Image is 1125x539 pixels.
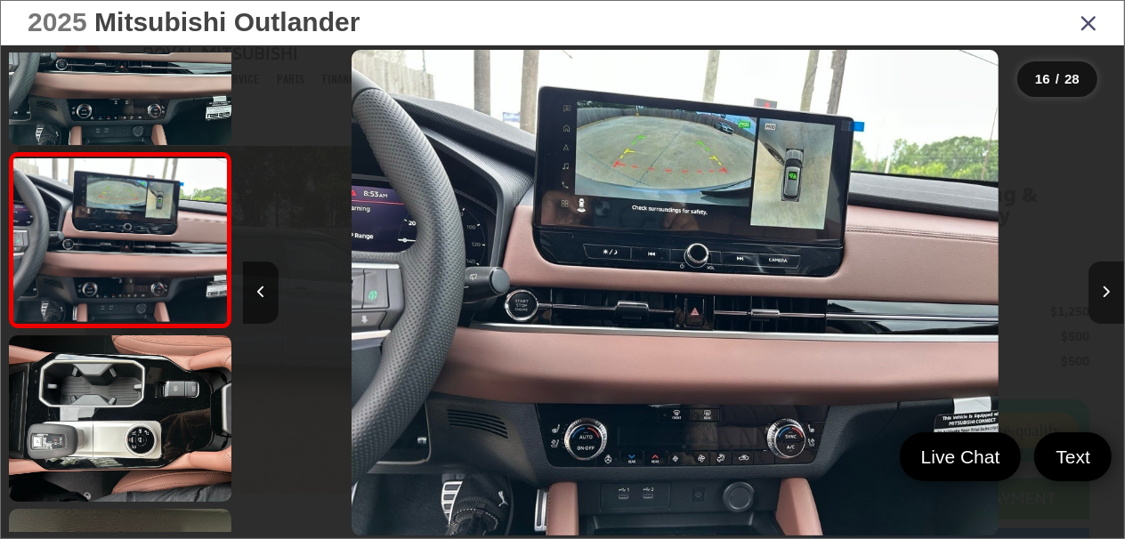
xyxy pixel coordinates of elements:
[1089,261,1124,324] button: Next image
[912,445,1009,469] span: Live Chat
[1047,445,1099,469] span: Text
[1064,71,1080,86] span: 28
[94,7,360,36] span: Mitsubishi Outlander
[1054,73,1061,85] span: /
[1035,71,1050,86] span: 16
[243,261,279,324] button: Previous image
[235,50,1116,535] div: 2025 Mitsubishi Outlander SEL 15
[900,432,1022,481] a: Live Chat
[6,334,233,504] img: 2025 Mitsubishi Outlander SEL
[1034,432,1112,481] a: Text
[28,7,87,36] span: 2025
[1080,11,1097,34] i: Close gallery
[352,50,999,535] img: 2025 Mitsubishi Outlander SEL
[12,158,230,322] img: 2025 Mitsubishi Outlander SEL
